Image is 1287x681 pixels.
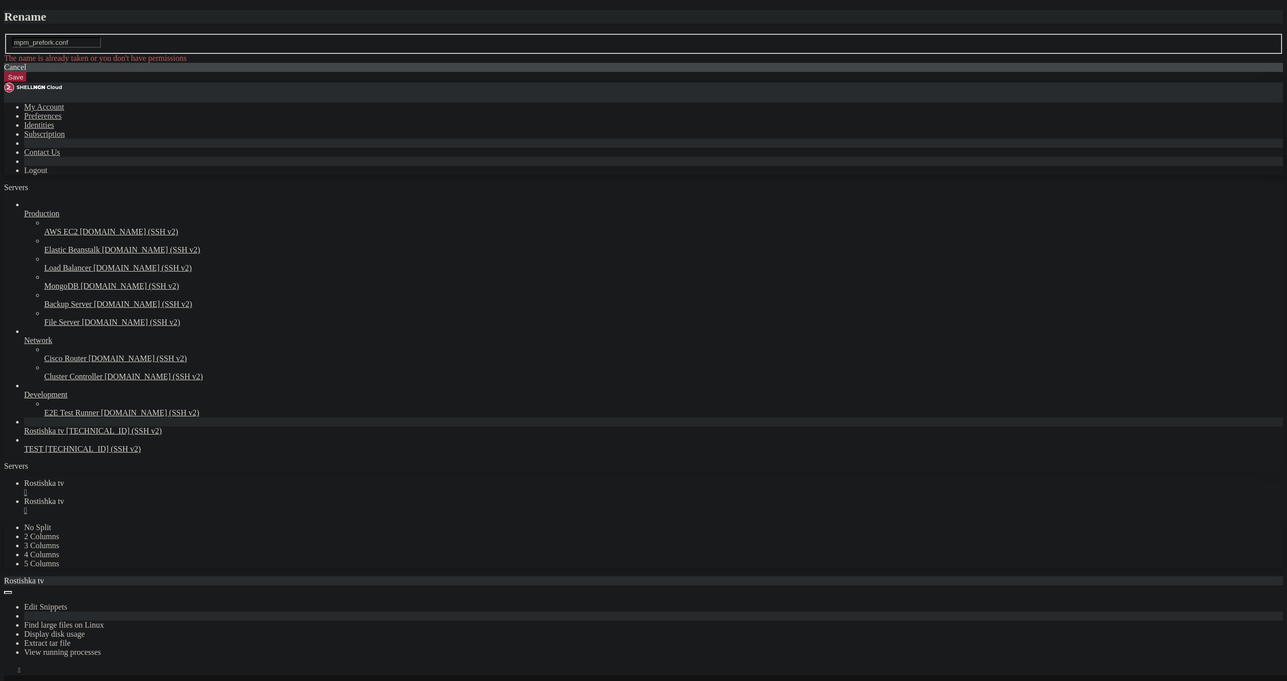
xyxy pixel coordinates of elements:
x-row: By default configuration files can be found in the following directories: [4,105,1155,113]
a: Cluster Controller [DOMAIN_NAME] (SSH v2) [44,372,1283,381]
a: My Account [24,103,64,111]
a: File Server [DOMAIN_NAME] (SSH v2) [44,318,1283,327]
a: TEST [TECHNICAL_ID] (SSH v2) [24,445,1283,454]
span: [DOMAIN_NAME] (SSH v2) [94,264,192,272]
x-row: =========================================================================== [4,163,1155,172]
x-row: IPv4: [4,62,1155,71]
span: Backup Server [44,300,92,308]
x-row: =========================================================================== [4,54,1155,63]
span: APACHE2: [4,129,36,137]
a: Backup Server [DOMAIN_NAME] (SSH v2) [44,300,1283,309]
span: Rostishka tv [24,427,64,435]
a: Rostishka tv [24,497,1283,515]
span: [DOMAIN_NAME] (SSH v2) [105,372,203,381]
button: Save [4,72,27,82]
span: You may do that in your control panel. [4,154,157,162]
x-row: /etc/apache2/fastpanel2-available [4,129,1155,138]
span: AWS EC2 [44,227,78,236]
span: Servers [4,183,28,192]
a: Cisco Router [DOMAIN_NAME] (SSH v2) [44,354,1283,363]
div: (20, 23) [89,197,93,205]
a: Subscription [24,130,65,138]
span: Rostishka tv [4,576,44,585]
span: [TECHNICAL_ID] (SSH v2) [66,427,162,435]
a: Preferences [24,112,62,120]
a: Elastic Beanstalk [DOMAIN_NAME] (SSH v2) [44,245,1283,254]
a: Development [24,390,1283,399]
a: AWS EC2 [DOMAIN_NAME] (SSH v2) [44,227,1283,236]
li: Elastic Beanstalk [DOMAIN_NAME] (SSH v2) [44,236,1283,254]
span: [TECHNICAL_ID] [4,79,60,88]
a:  [24,506,1283,515]
div:  [18,666,21,674]
a: Identities [24,121,54,129]
span: [DOMAIN_NAME] (SSH v2) [94,300,193,308]
span: Rostishka tv [24,479,64,487]
a: E2E Test Runner [DOMAIN_NAME] (SSH v2) [44,408,1283,417]
span: Please do not edit configuration files manually. [4,146,197,154]
li: E2E Test Runner [DOMAIN_NAME] (SSH v2) [44,399,1283,417]
li: Development [24,381,1283,417]
span: Cisco Router [44,354,86,363]
a: Display disk usage [24,630,85,638]
span: [DOMAIN_NAME] (SSH v2) [82,318,180,326]
span: Cluster Controller [44,372,103,381]
a:  [24,488,1283,497]
x-row: Operating System: [4,46,1155,54]
li: Load Balancer [DOMAIN_NAME] (SSH v2) [44,254,1283,273]
div: The name is already taken or you don't have permissions [4,54,1283,63]
x-row: =========================================================================== [4,96,1155,105]
a: Servers [4,183,68,192]
li: AWS EC2 [DOMAIN_NAME] (SSH v2) [44,218,1283,236]
x-row: ########################################################################### [4,4,1155,13]
li: Network [24,327,1283,381]
li: Cisco Router [DOMAIN_NAME] (SSH v2) [44,345,1283,363]
li: Cluster Controller [DOMAIN_NAME] (SSH v2) [44,363,1283,381]
img: Shellngn [4,82,62,93]
h2: Rename [4,10,1283,24]
span: Rostishka tv [24,497,64,505]
span: Production [24,209,59,218]
span: [TECHNICAL_ID] (SSH v2) [45,445,141,453]
li: Backup Server [DOMAIN_NAME] (SSH v2) [44,291,1283,309]
span: [DOMAIN_NAME] (SSH v2) [80,282,179,290]
span: NGINX: [4,121,28,129]
a: Extract tar file [24,639,70,647]
li: File Server [DOMAIN_NAME] (SSH v2) [44,309,1283,327]
span: [DOMAIN_NAME] (SSH v2) [101,408,200,417]
a: View running processes [24,648,101,656]
a: Rostishka tv [TECHNICAL_ID] (SSH v2) [24,427,1283,436]
x-row: This server is captured by control panel. [4,29,1155,38]
x-row: Welcome! [4,13,1155,21]
a: No Split [24,523,51,532]
a: Production [24,209,1283,218]
li: MongoDB [DOMAIN_NAME] (SSH v2) [44,273,1283,291]
a: Find large files on Linux [24,621,104,629]
x-row: ########################################################################### [4,188,1155,197]
span: [DOMAIN_NAME] (SSH v2) [88,354,187,363]
span: MongoDB [44,282,78,290]
li: TEST [TECHNICAL_ID] (SSH v2) [24,436,1283,454]
span: Development [24,390,67,399]
a: 2 Columns [24,532,59,541]
a: Contact Us [24,148,60,156]
a: Load Balancer [DOMAIN_NAME] (SSH v2) [44,264,1283,273]
span: Load Balancer [44,264,91,272]
a: 5 Columns [24,559,59,568]
button:  [14,665,25,675]
span: [DOMAIN_NAME] (SSH v2) [102,245,201,254]
a: Rostishka tv [24,479,1283,497]
li: Production [24,200,1283,327]
x-row: root@rostishkatv:~# [4,196,1155,205]
span: [DOMAIN_NAME] (SSH v2) [80,227,178,236]
a: Network [24,336,1283,345]
a: Logout [24,166,47,175]
span: E2E Test Runner [44,408,99,417]
div: Cancel [4,63,1283,72]
a: Edit Snippets [24,603,67,611]
span: Elastic Beanstalk [44,245,100,254]
x-row: 23:11:46 up 84 days, 21:39, 1 user, load average: 0.16, 0.16, 0.17 [4,180,1155,188]
a: 3 Columns [24,541,59,550]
